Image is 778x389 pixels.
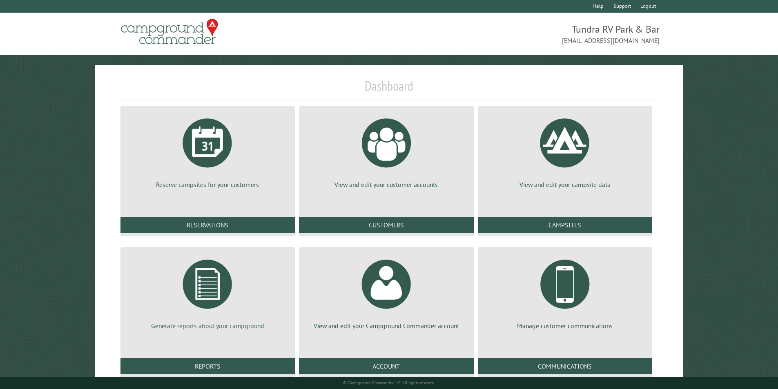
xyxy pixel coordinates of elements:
a: View and edit your customer accounts [309,112,464,189]
a: Manage customer communications [488,253,642,330]
p: Reserve campsites for your customers [130,180,285,189]
p: View and edit your campsite data [488,180,642,189]
h1: Dashboard [118,78,660,100]
p: View and edit your customer accounts [309,180,464,189]
small: © Campground Commander LLC. All rights reserved. [343,380,435,385]
p: Manage customer communications [488,321,642,330]
a: Reports [120,358,295,374]
p: Generate reports about your campground [130,321,285,330]
span: Tundra RV Park & Bar [EMAIL_ADDRESS][DOMAIN_NAME] [389,22,660,45]
a: View and edit your campsite data [488,112,642,189]
a: Reservations [120,217,295,233]
img: Campground Commander [118,16,221,48]
a: View and edit your Campground Commander account [309,253,464,330]
a: Reserve campsites for your customers [130,112,285,189]
a: Communications [478,358,652,374]
a: Generate reports about your campground [130,253,285,330]
p: View and edit your Campground Commander account [309,321,464,330]
a: Customers [299,217,473,233]
a: Account [299,358,473,374]
a: Campsites [478,217,652,233]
